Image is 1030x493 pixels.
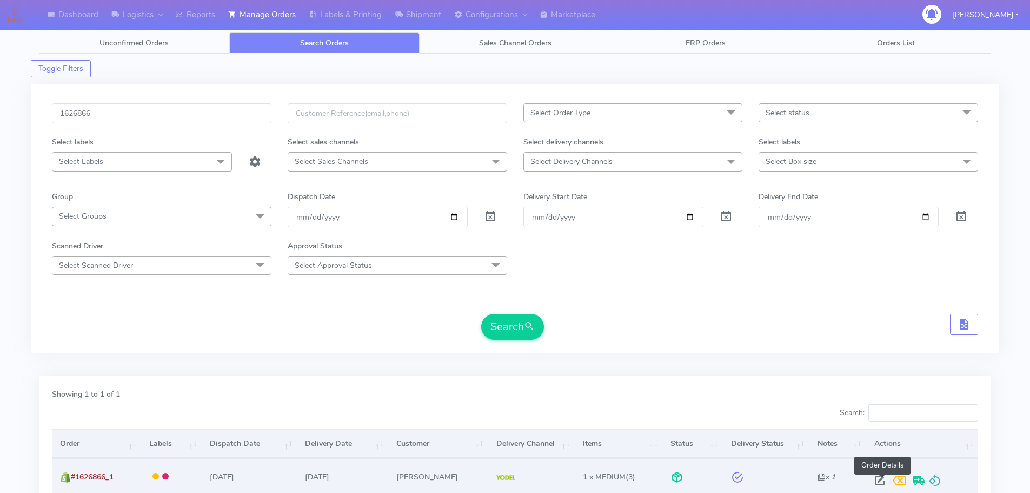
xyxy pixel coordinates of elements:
[809,429,866,458] th: Notes: activate to sort column ascending
[202,429,297,458] th: Dispatch Date: activate to sort column ascending
[59,260,133,271] span: Select Scanned Driver
[945,4,1027,26] button: [PERSON_NAME]
[297,429,388,458] th: Delivery Date: activate to sort column ascending
[295,260,372,271] span: Select Approval Status
[866,429,978,458] th: Actions: activate to sort column ascending
[479,38,551,48] span: Sales Channel Orders
[288,103,507,123] input: Customer Reference(email,phone)
[574,429,662,458] th: Items: activate to sort column ascending
[71,472,114,482] span: #1626866_1
[288,240,342,252] label: Approval Status
[31,60,91,77] button: Toggle Filters
[868,404,978,422] input: Search:
[288,191,335,202] label: Dispatch Date
[60,472,71,483] img: shopify.png
[288,136,359,148] label: Select sales channels
[723,429,809,458] th: Delivery Status: activate to sort column ascending
[141,429,201,458] th: Labels: activate to sort column ascending
[481,314,544,340] button: Search
[52,389,120,400] label: Showing 1 to 1 of 1
[52,191,73,202] label: Group
[488,429,575,458] th: Delivery Channel: activate to sort column ascending
[388,429,488,458] th: Customer: activate to sort column ascending
[759,136,800,148] label: Select labels
[52,429,141,458] th: Order: activate to sort column ascending
[766,156,816,167] span: Select Box size
[523,191,587,202] label: Delivery Start Date
[840,404,978,422] label: Search:
[295,156,368,167] span: Select Sales Channels
[583,472,635,482] span: (3)
[818,472,835,482] i: x 1
[877,38,915,48] span: Orders List
[766,108,809,118] span: Select status
[686,38,726,48] span: ERP Orders
[52,103,271,123] input: Order Id
[583,472,626,482] span: 1 x MEDIUM
[759,191,818,202] label: Delivery End Date
[662,429,722,458] th: Status: activate to sort column ascending
[39,32,991,54] ul: Tabs
[530,156,613,167] span: Select Delivery Channels
[496,475,515,481] img: Yodel
[59,211,107,221] span: Select Groups
[523,136,603,148] label: Select delivery channels
[530,108,590,118] span: Select Order Type
[52,136,94,148] label: Select labels
[99,38,169,48] span: Unconfirmed Orders
[52,240,103,252] label: Scanned Driver
[300,38,349,48] span: Search Orders
[59,156,103,167] span: Select Labels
